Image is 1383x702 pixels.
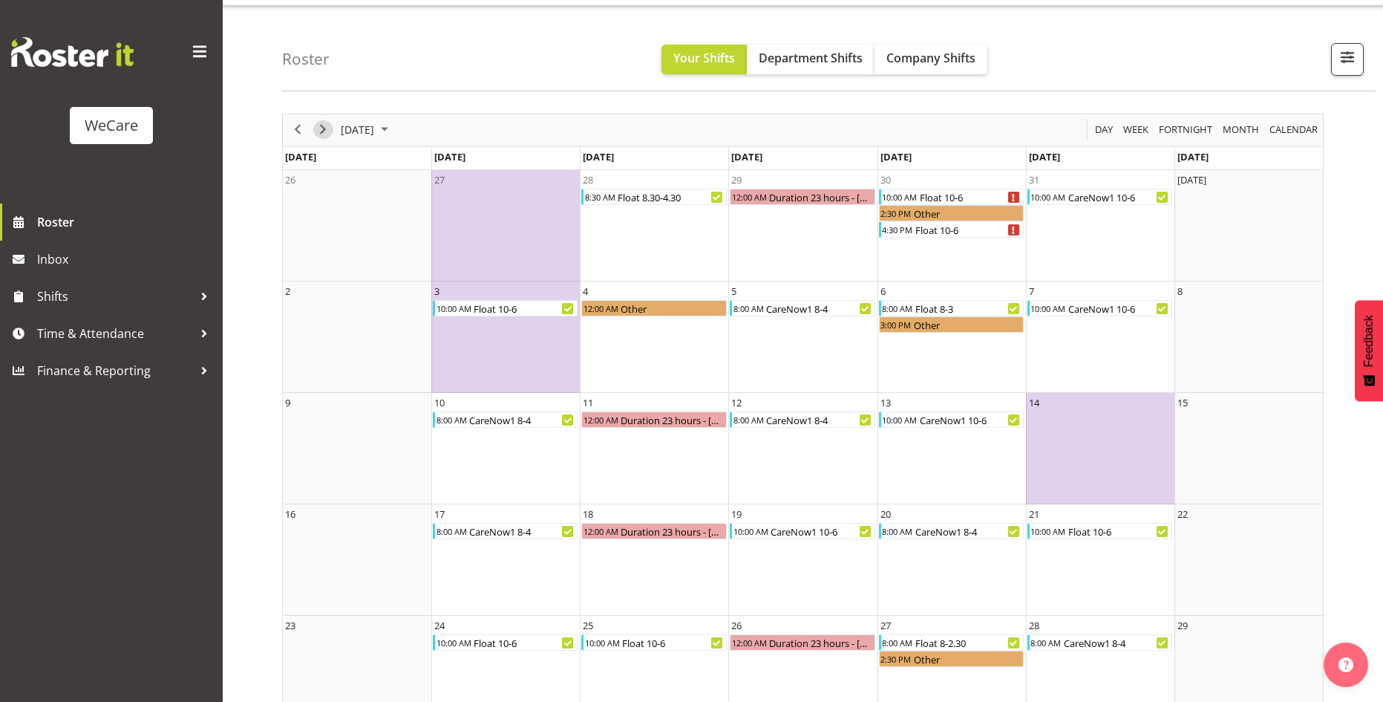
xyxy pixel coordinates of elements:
[728,504,877,616] td: Wednesday, November 19, 2025
[1331,43,1364,76] button: Filter Shifts
[879,634,1024,651] div: Float 8-2.30 Begin From Thursday, November 27, 2025 at 8:00:00 AM GMT+13:00 Ends At Thursday, Nov...
[880,507,891,521] div: 20
[310,114,336,146] div: next period
[879,523,1024,539] div: CareNow1 8-4 Begin From Thursday, November 20, 2025 at 8:00:00 AM GMT+13:00 Ends At Thursday, Nov...
[582,412,619,427] div: 12:00 AM
[431,393,580,504] td: Monday, November 10, 2025
[765,412,874,427] div: CareNow1 8-4
[285,618,295,633] div: 23
[433,523,578,539] div: CareNow1 8-4 Begin From Monday, November 17, 2025 at 8:00:00 AM GMT+13:00 Ends At Monday, Novembe...
[583,507,593,521] div: 18
[877,393,1026,504] td: Thursday, November 13, 2025
[1030,635,1062,650] div: 8:00 AM
[1067,301,1171,316] div: CareNow1 10-6
[431,170,580,282] td: Monday, October 27, 2025
[881,635,914,650] div: 8:00 AM
[431,282,580,393] td: Monday, November 3, 2025
[37,322,193,345] span: Time & Attendance
[881,222,914,237] div: 4:30 PM
[1093,120,1114,139] span: Day
[37,360,193,382] span: Finance & Reporting
[339,120,376,139] span: [DATE]
[339,120,395,139] button: November 2025
[881,412,918,427] div: 10:00 AM
[914,301,1023,316] div: Float 8-3
[728,282,877,393] td: Wednesday, November 5, 2025
[468,524,577,539] div: CareNow1 8-4
[874,45,987,74] button: Company Shifts
[1029,395,1039,410] div: 14
[1067,524,1171,539] div: Float 10-6
[877,504,1026,616] td: Thursday, November 20, 2025
[619,301,725,316] div: Other
[1030,524,1067,539] div: 10:00 AM
[730,189,874,205] div: Duration 23 hours - Olive Vermazen Begin From Wednesday, October 29, 2025 at 12:00:00 AM GMT+13:0...
[1026,170,1174,282] td: Friday, October 31, 2025
[1174,282,1323,393] td: Saturday, November 8, 2025
[283,393,431,504] td: Sunday, November 9, 2025
[1027,523,1172,539] div: Float 10-6 Begin From Friday, November 21, 2025 at 10:00:00 AM GMT+13:00 Ends At Friday, November...
[731,172,742,187] div: 29
[918,412,1023,427] div: CareNow1 10-6
[1268,120,1319,139] span: calendar
[581,189,726,205] div: Float 8.30-4.30 Begin From Tuesday, October 28, 2025 at 8:30:00 AM GMT+13:00 Ends At Tuesday, Oct...
[288,120,308,139] button: Previous
[1029,618,1039,633] div: 28
[283,504,431,616] td: Sunday, November 16, 2025
[581,523,726,539] div: Duration 23 hours - Olive Vermazen Begin From Tuesday, November 18, 2025 at 12:00:00 AM GMT+13:00...
[1177,507,1188,521] div: 22
[914,524,1023,539] div: CareNow1 8-4
[765,301,874,316] div: CareNow1 8-4
[731,507,742,521] div: 19
[1177,150,1209,163] span: [DATE]
[877,282,1026,393] td: Thursday, November 6, 2025
[313,120,333,139] button: Next
[282,51,330,68] h4: Roster
[85,114,138,137] div: WeCare
[1093,120,1116,139] button: Timeline Day
[468,412,577,427] div: CareNow1 8-4
[912,651,1023,666] div: Other
[1029,150,1060,163] span: [DATE]
[732,412,765,427] div: 8:00 AM
[581,634,726,651] div: Float 10-6 Begin From Tuesday, November 25, 2025 at 10:00:00 AM GMT+13:00 Ends At Tuesday, Novemb...
[336,114,397,146] div: November 2025
[582,301,619,316] div: 12:00 AM
[879,316,1024,333] div: Other Begin From Thursday, November 6, 2025 at 3:00:00 PM GMT+13:00 Ends At Thursday, November 6,...
[918,189,1023,204] div: Float 10-6
[1027,189,1172,205] div: CareNow1 10-6 Begin From Friday, October 31, 2025 at 10:00:00 AM GMT+13:00 Ends At Friday, Octobe...
[1030,301,1067,316] div: 10:00 AM
[886,50,975,66] span: Company Shifts
[880,651,912,666] div: 2:30 PM
[1026,282,1174,393] td: Friday, November 7, 2025
[728,170,877,282] td: Wednesday, October 29, 2025
[1122,120,1150,139] span: Week
[285,114,310,146] div: previous period
[1221,120,1261,139] span: Month
[580,393,728,504] td: Tuesday, November 11, 2025
[583,150,614,163] span: [DATE]
[879,189,1024,205] div: Float 10-6 Begin From Thursday, October 30, 2025 at 10:00:00 AM GMT+13:00 Ends At Thursday, Octob...
[434,172,445,187] div: 27
[1177,618,1188,633] div: 29
[1029,172,1039,187] div: 31
[768,635,874,650] div: Duration 23 hours - [PERSON_NAME]
[583,395,593,410] div: 11
[434,618,445,633] div: 24
[1174,504,1323,616] td: Saturday, November 22, 2025
[1355,300,1383,401] button: Feedback - Show survey
[580,504,728,616] td: Tuesday, November 18, 2025
[580,170,728,282] td: Tuesday, October 28, 2025
[583,635,621,650] div: 10:00 AM
[580,282,728,393] td: Tuesday, November 4, 2025
[880,284,886,299] div: 6
[433,300,578,316] div: Float 10-6 Begin From Monday, November 3, 2025 at 10:00:00 AM GMT+13:00 Ends At Monday, November ...
[1067,189,1171,204] div: CareNow1 10-6
[730,635,768,650] div: 12:00 AM
[1157,120,1214,139] span: Fortnight
[1267,120,1321,139] button: Month
[1027,300,1172,316] div: CareNow1 10-6 Begin From Friday, November 7, 2025 at 10:00:00 AM GMT+13:00 Ends At Friday, Novemb...
[582,524,619,539] div: 12:00 AM
[435,301,472,316] div: 10:00 AM
[732,524,769,539] div: 10:00 AM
